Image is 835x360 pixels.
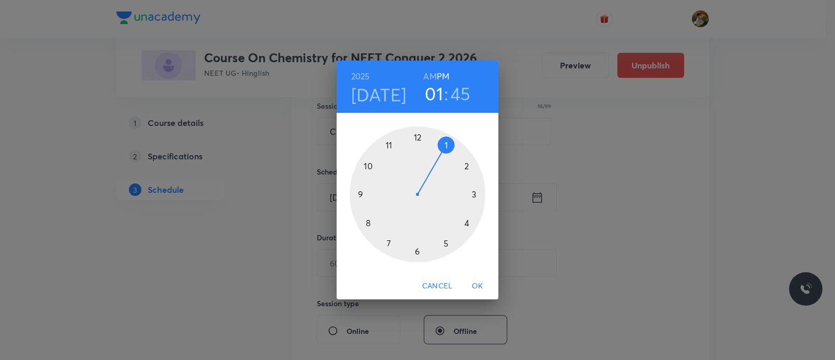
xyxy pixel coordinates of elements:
[450,83,471,104] button: 45
[351,69,370,84] button: 2025
[423,69,436,84] button: AM
[418,276,457,296] button: Cancel
[351,84,407,106] button: [DATE]
[425,83,443,104] button: 01
[437,69,449,84] button: PM
[465,280,490,293] span: OK
[461,276,494,296] button: OK
[444,83,448,104] h3: :
[422,280,452,293] span: Cancel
